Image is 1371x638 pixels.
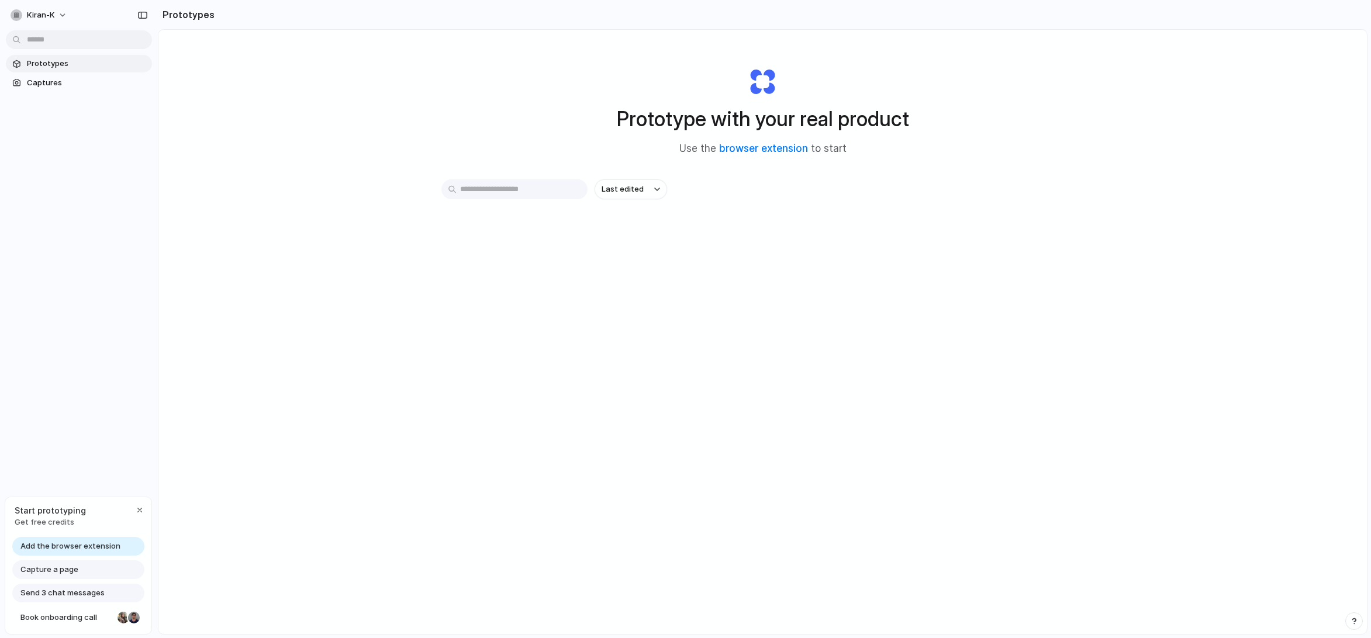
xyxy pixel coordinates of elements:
[158,8,215,22] h2: Prototypes
[27,77,147,89] span: Captures
[20,587,105,599] span: Send 3 chat messages
[6,55,152,72] a: Prototypes
[15,504,86,516] span: Start prototyping
[20,540,120,552] span: Add the browser extension
[595,179,667,199] button: Last edited
[6,6,73,25] button: kiran-k
[12,608,144,627] a: Book onboarding call
[679,141,847,157] span: Use the to start
[27,9,55,21] span: kiran-k
[20,612,113,623] span: Book onboarding call
[27,58,147,70] span: Prototypes
[20,564,78,575] span: Capture a page
[116,611,130,625] div: Nicole Kubica
[6,74,152,92] a: Captures
[15,516,86,528] span: Get free credits
[127,611,141,625] div: Christian Iacullo
[719,143,808,154] a: browser extension
[617,103,909,134] h1: Prototype with your real product
[602,183,644,195] span: Last edited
